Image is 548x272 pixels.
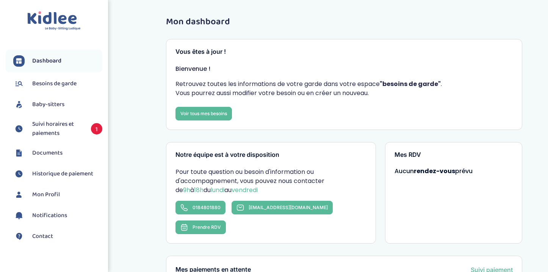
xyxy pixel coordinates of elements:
p: Bienvenue ! [175,64,513,73]
span: 1 [91,123,102,134]
button: Prendre RDV [175,220,226,234]
p: Retrouvez toutes les informations de votre garde dans votre espace . Vous pourrez aussi modifier ... [175,80,513,98]
img: besoin.svg [13,78,25,89]
span: Contact [32,232,53,241]
a: Mon Profil [13,189,102,200]
a: Dashboard [13,55,102,67]
span: 0184801880 [193,205,221,210]
span: 18h [194,186,204,194]
span: Historique de paiement [32,169,93,178]
strong: rendez-vous [414,167,455,175]
span: lundi [211,186,224,194]
img: babysitters.svg [13,99,25,110]
span: Notifications [32,211,67,220]
a: Suivi horaires et paiements 1 [13,120,102,138]
p: Pour toute question ou besoin d'information ou d'accompagnement, vous pouvez nous contacter de à ... [175,167,366,195]
a: Besoins de garde [13,78,102,89]
span: Documents [32,149,63,158]
span: Mon Profil [32,190,60,199]
img: contact.svg [13,231,25,242]
span: Dashboard [32,56,61,66]
img: suivihoraire.svg [13,168,25,180]
a: Notifications [13,210,102,221]
strong: "besoins de garde" [380,80,441,88]
span: Suivi horaires et paiements [32,120,83,138]
a: Voir tous mes besoins [175,107,232,120]
img: logo.svg [27,11,81,31]
span: 9h [183,186,190,194]
img: documents.svg [13,147,25,159]
span: Aucun prévu [395,167,473,175]
img: profil.svg [13,189,25,200]
span: Prendre RDV [193,224,221,230]
span: Besoins de garde [32,79,77,88]
span: Baby-sitters [32,100,64,109]
h3: Vous êtes à jour ! [175,48,513,55]
span: [EMAIL_ADDRESS][DOMAIN_NAME] [249,205,328,210]
img: dashboard.svg [13,55,25,67]
a: [EMAIL_ADDRESS][DOMAIN_NAME] [232,201,333,214]
h3: Mes RDV [395,152,513,158]
a: Historique de paiement [13,168,102,180]
a: 0184801880 [175,201,225,214]
a: Documents [13,147,102,159]
img: notification.svg [13,210,25,221]
img: suivihoraire.svg [13,123,25,134]
a: Baby-sitters [13,99,102,110]
span: vendredi [232,186,258,194]
h1: Mon dashboard [166,17,522,27]
a: Contact [13,231,102,242]
h3: Notre équipe est à votre disposition [175,152,366,158]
